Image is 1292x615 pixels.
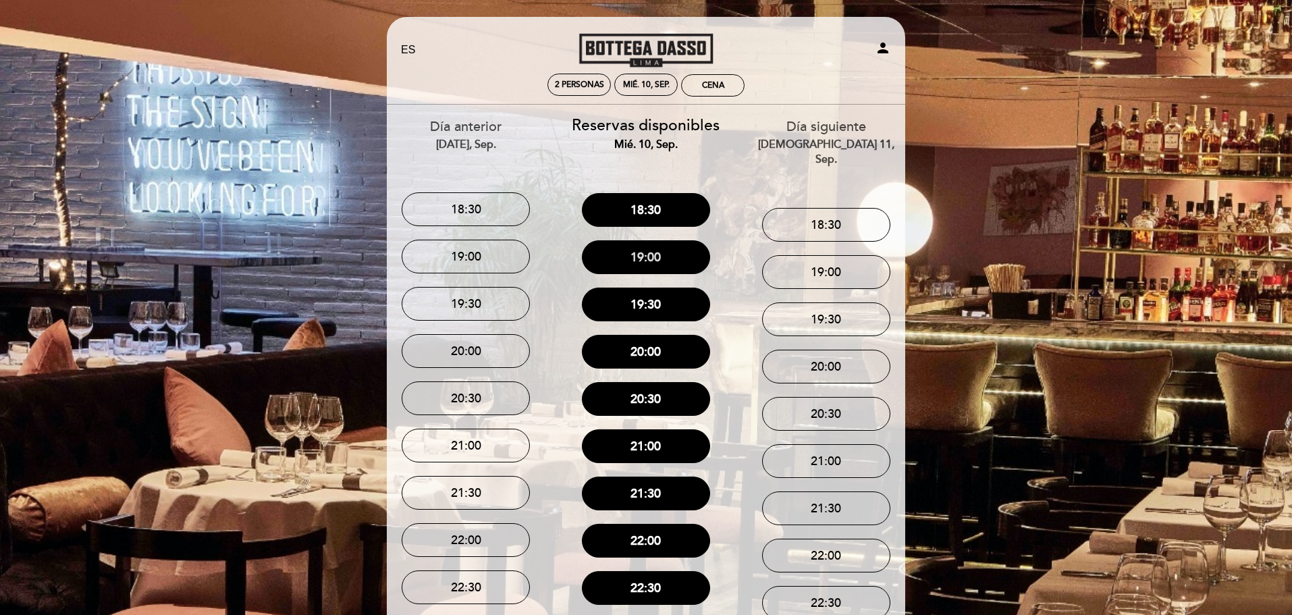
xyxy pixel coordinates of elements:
button: 22:00 [402,523,530,557]
i: person [875,40,891,56]
button: 19:00 [762,255,890,289]
button: 22:00 [762,539,890,572]
button: 22:30 [582,571,710,605]
a: Bottega Dasso [562,32,730,69]
button: 21:00 [402,429,530,462]
button: 21:30 [402,476,530,510]
button: 20:00 [762,350,890,383]
button: 22:00 [582,524,710,558]
button: 20:30 [402,381,530,415]
div: Día siguiente [746,117,906,167]
div: mié. 10, sep. [566,137,726,153]
button: 18:30 [582,193,710,227]
div: Día anterior [386,117,546,152]
button: 19:00 [582,240,710,274]
button: 20:00 [402,334,530,368]
div: Cena [702,80,724,90]
button: 22:30 [402,570,530,604]
div: mié. 10, sep. [623,80,670,90]
button: 19:00 [402,240,530,273]
button: 20:30 [582,382,710,416]
button: 18:30 [762,208,890,242]
button: 19:30 [402,287,530,321]
div: Reservas disponibles [566,115,726,153]
button: person [875,40,891,61]
button: 21:00 [582,429,710,463]
button: 21:00 [762,444,890,478]
button: 19:30 [582,288,710,321]
div: [DATE], sep. [386,137,546,153]
button: 20:30 [762,397,890,431]
button: 18:30 [402,192,530,226]
button: 20:00 [582,335,710,369]
div: [DEMOGRAPHIC_DATA] 11, sep. [746,137,906,168]
button: 21:30 [582,477,710,510]
span: 2 personas [555,80,604,90]
button: 19:30 [762,302,890,336]
button: 21:30 [762,491,890,525]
